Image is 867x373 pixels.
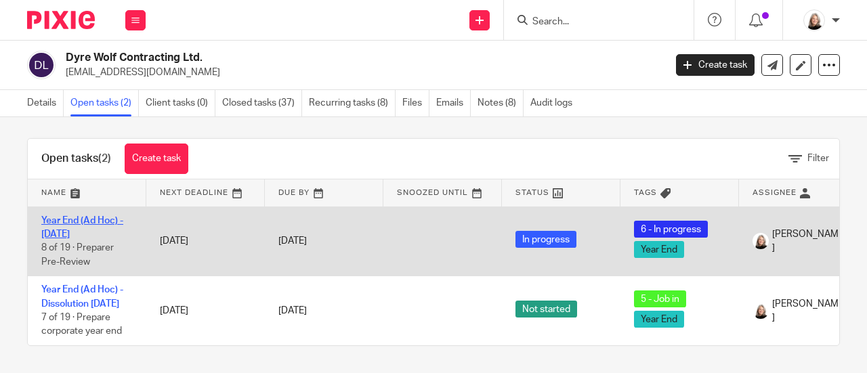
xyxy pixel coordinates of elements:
span: Tags [634,189,657,196]
img: Pixie [27,11,95,29]
span: In progress [515,231,576,248]
span: Not started [515,301,577,317]
span: [DATE] [278,306,307,315]
td: [DATE] [146,206,265,276]
a: Year End (Ad Hoc) - [DATE] [41,216,123,239]
a: Audit logs [530,90,579,116]
p: [EMAIL_ADDRESS][DOMAIN_NAME] [66,66,656,79]
td: [DATE] [146,276,265,345]
img: Screenshot%202023-11-02%20134555.png [803,9,825,31]
span: [PERSON_NAME] [772,297,844,325]
a: Open tasks (2) [70,90,139,116]
a: Client tasks (0) [146,90,215,116]
span: Filter [807,154,829,163]
input: Search [531,16,653,28]
h1: Open tasks [41,152,111,166]
span: 6 - In progress [634,221,708,238]
a: Files [402,90,429,116]
span: 8 of 19 · Preparer Pre-Review [41,243,114,267]
span: [DATE] [278,236,307,246]
span: Status [515,189,549,196]
h2: Dyre Wolf Contracting Ltd. [66,51,538,65]
span: 5 - Job in [634,290,686,307]
a: Create task [676,54,755,76]
a: Closed tasks (37) [222,90,302,116]
span: [PERSON_NAME] [772,227,844,255]
a: Create task [125,144,188,174]
span: Year End [634,241,684,258]
span: (2) [98,153,111,164]
span: Year End [634,311,684,328]
a: Notes (8) [478,90,524,116]
span: Snoozed Until [397,189,468,196]
img: Screenshot%202023-11-02%20134555.png [753,233,769,249]
img: svg%3E [27,51,56,79]
img: Screenshot%202023-11-02%20134555.png [753,303,769,319]
span: 7 of 19 · Prepare corporate year end [41,313,122,336]
a: Recurring tasks (8) [309,90,396,116]
a: Year End (Ad Hoc) - Dissolution [DATE] [41,285,123,308]
a: Emails [436,90,471,116]
a: Details [27,90,64,116]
